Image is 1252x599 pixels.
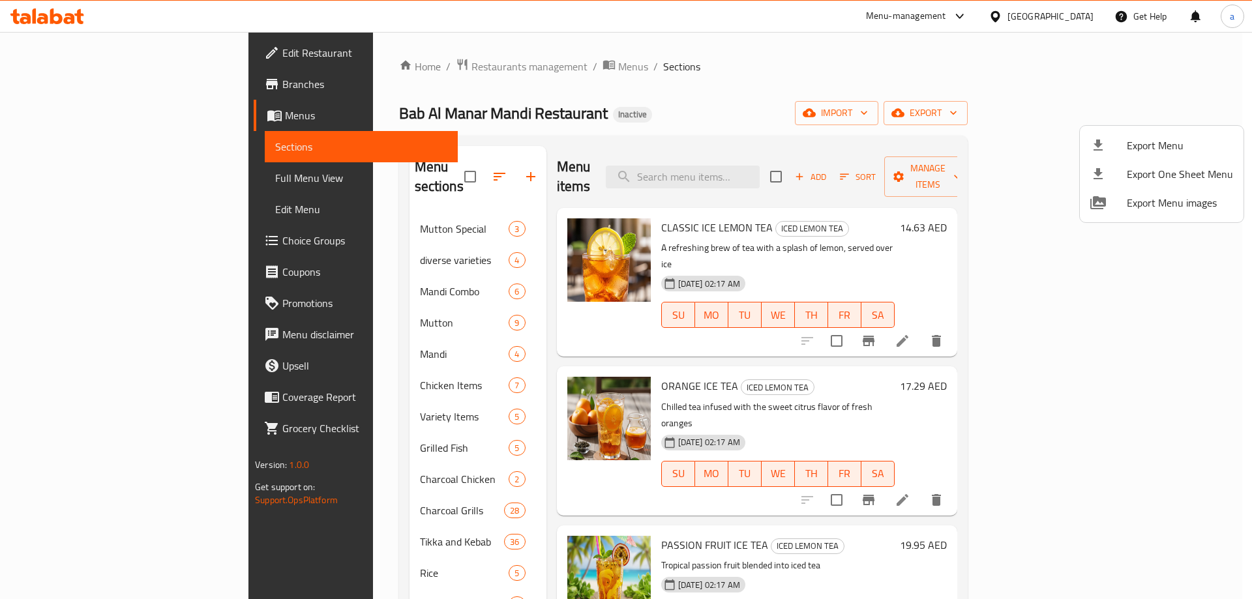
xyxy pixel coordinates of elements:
[1080,188,1244,217] li: Export Menu images
[1080,160,1244,188] li: Export one sheet menu items
[1127,195,1233,211] span: Export Menu images
[1080,131,1244,160] li: Export menu items
[1127,138,1233,153] span: Export Menu
[1127,166,1233,182] span: Export One Sheet Menu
